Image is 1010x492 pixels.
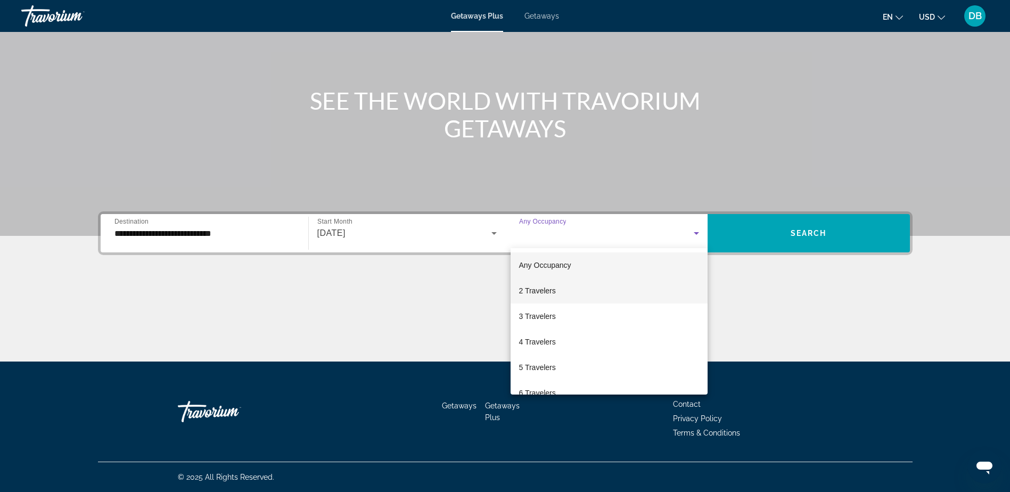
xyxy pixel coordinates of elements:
[519,361,556,374] span: 5 Travelers
[519,284,556,297] span: 2 Travelers
[519,310,556,323] span: 3 Travelers
[967,449,1001,483] iframe: Button to launch messaging window
[519,335,556,348] span: 4 Travelers
[519,261,571,269] span: Any Occupancy
[519,387,556,399] span: 6 Travelers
